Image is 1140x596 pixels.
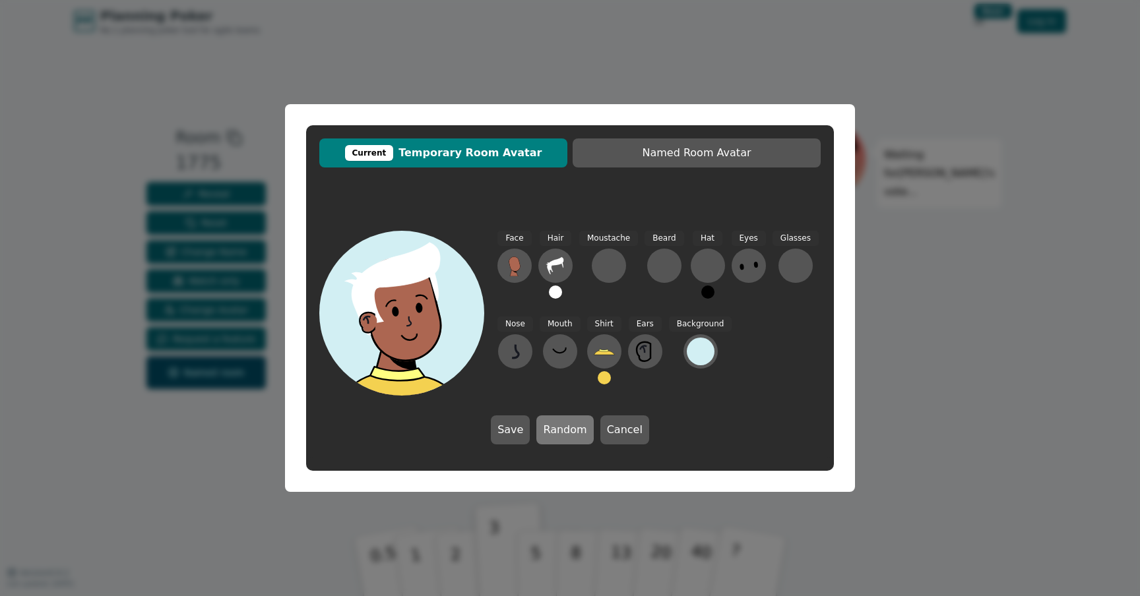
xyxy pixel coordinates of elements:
[669,316,732,332] span: Background
[326,145,561,161] span: Temporary Room Avatar
[629,316,662,332] span: Ears
[773,231,819,246] span: Glasses
[319,138,567,167] button: CurrentTemporary Room Avatar
[536,415,593,444] button: Random
[579,145,814,161] span: Named Room Avatar
[732,231,766,246] span: Eyes
[540,231,572,246] span: Hair
[693,231,722,246] span: Hat
[579,231,638,246] span: Moustache
[600,415,649,444] button: Cancel
[540,316,581,332] span: Mouth
[497,316,533,332] span: Nose
[345,145,394,161] div: Current
[645,231,683,246] span: Beard
[491,415,530,444] button: Save
[587,316,621,332] span: Shirt
[497,231,531,246] span: Face
[573,138,821,167] button: Named Room Avatar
